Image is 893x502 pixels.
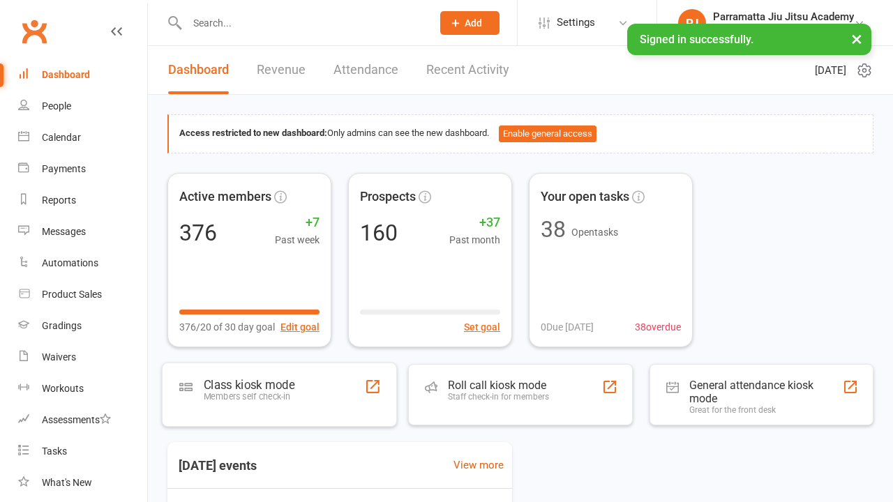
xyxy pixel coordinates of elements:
[360,222,398,244] div: 160
[541,218,566,241] div: 38
[275,232,320,248] span: Past week
[42,446,67,457] div: Tasks
[18,404,147,436] a: Assessments
[465,17,482,29] span: Add
[42,100,71,112] div: People
[448,379,549,392] div: Roll call kiosk mode
[42,477,92,488] div: What's New
[18,373,147,404] a: Workouts
[42,351,76,363] div: Waivers
[179,222,217,244] div: 376
[689,405,843,415] div: Great for the front desk
[42,163,86,174] div: Payments
[42,320,82,331] div: Gradings
[179,125,862,142] div: Only admins can see the new dashboard.
[204,391,294,402] div: Members self check-in
[179,128,327,138] strong: Access restricted to new dashboard:
[42,383,84,394] div: Workouts
[204,377,294,391] div: Class kiosk mode
[464,319,500,335] button: Set goal
[18,216,147,248] a: Messages
[440,11,500,35] button: Add
[18,248,147,279] a: Automations
[689,379,843,405] div: General attendance kiosk mode
[815,62,846,79] span: [DATE]
[449,232,500,248] span: Past month
[333,46,398,94] a: Attendance
[42,289,102,300] div: Product Sales
[453,457,504,473] a: View more
[18,185,147,216] a: Reports
[42,195,76,206] div: Reports
[844,24,869,54] button: ×
[18,310,147,342] a: Gradings
[713,10,854,23] div: Parramatta Jiu Jitsu Academy
[426,46,509,94] a: Recent Activity
[541,319,594,335] span: 0 Due [DATE]
[678,9,706,37] div: PJ
[18,122,147,153] a: Calendar
[571,227,618,238] span: Open tasks
[257,46,306,94] a: Revenue
[167,453,268,478] h3: [DATE] events
[18,153,147,185] a: Payments
[640,33,753,46] span: Signed in successfully.
[17,14,52,49] a: Clubworx
[42,226,86,237] div: Messages
[42,257,98,268] div: Automations
[635,319,681,335] span: 38 overdue
[18,436,147,467] a: Tasks
[179,187,271,207] span: Active members
[42,69,90,80] div: Dashboard
[557,7,595,38] span: Settings
[18,279,147,310] a: Product Sales
[275,213,320,233] span: +7
[541,187,629,207] span: Your open tasks
[18,467,147,499] a: What's New
[42,414,111,425] div: Assessments
[280,319,320,335] button: Edit goal
[18,342,147,373] a: Waivers
[179,319,275,335] span: 376/20 of 30 day goal
[18,59,147,91] a: Dashboard
[449,213,500,233] span: +37
[360,187,416,207] span: Prospects
[448,392,549,402] div: Staff check-in for members
[183,13,422,33] input: Search...
[499,125,596,142] button: Enable general access
[18,91,147,122] a: People
[713,23,854,36] div: Parramatta Jiu Jitsu Academy
[168,46,229,94] a: Dashboard
[42,132,81,143] div: Calendar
